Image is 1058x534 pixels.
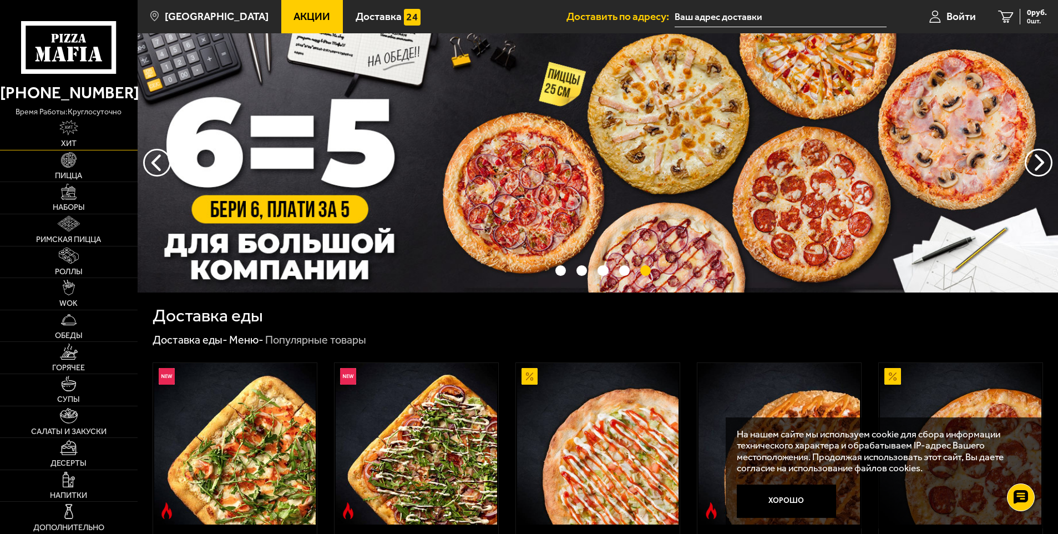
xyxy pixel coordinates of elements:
[50,492,87,500] span: Напитки
[153,307,263,325] h1: Доставка еды
[640,265,651,276] button: точки переключения
[879,363,1042,525] a: АкционныйПепперони 25 см (толстое с сыром)
[53,204,85,211] span: Наборы
[1025,149,1052,177] button: предыдущий
[59,300,78,308] span: WOK
[703,502,720,519] img: Острое блюдо
[293,11,330,22] span: Акции
[516,363,680,525] a: АкционныйАль-Шам 25 см (тонкое тесто)
[33,524,104,532] span: Дополнительно
[55,172,82,180] span: Пицца
[737,485,836,518] button: Хорошо
[153,333,227,346] a: Доставка еды-
[159,502,175,519] img: Острое блюдо
[31,428,107,436] span: Салаты и закуски
[336,363,497,525] img: Римская с мясным ассорти
[153,363,317,525] a: НовинкаОстрое блюдоРимская с креветками
[675,7,886,27] input: Ваш адрес доставки
[143,149,171,177] button: следующий
[340,368,357,385] img: Новинка
[57,396,80,404] span: Супы
[555,265,566,276] button: точки переключения
[265,333,366,347] div: Популярные товары
[340,502,357,519] img: Острое блюдо
[50,460,87,467] span: Десерты
[697,363,861,525] a: Острое блюдоБиф чили 25 см (толстое с сыром)
[61,140,77,148] span: Хит
[737,429,1025,474] p: На нашем сайте мы используем cookie для сбора информации технического характера и обрабатываем IP...
[1027,9,1047,17] span: 0 руб.
[619,265,630,276] button: точки переключения
[55,332,83,340] span: Обеды
[356,11,402,22] span: Доставка
[884,368,901,385] img: Акционный
[946,11,976,22] span: Войти
[598,265,608,276] button: точки переключения
[517,363,679,525] img: Аль-Шам 25 см (тонкое тесто)
[159,368,175,385] img: Новинка
[698,363,860,525] img: Биф чили 25 см (толстое с сыром)
[229,333,264,346] a: Меню-
[154,363,316,525] img: Римская с креветками
[52,364,85,372] span: Горячее
[36,236,101,244] span: Римская пицца
[335,363,498,525] a: НовинкаОстрое блюдоРимская с мясным ассорти
[566,11,675,22] span: Доставить по адресу:
[522,368,538,385] img: Акционный
[404,9,421,26] img: 15daf4d41897b9f0e9f617042186c801.svg
[165,11,269,22] span: [GEOGRAPHIC_DATA]
[880,363,1041,525] img: Пепперони 25 см (толстое с сыром)
[576,265,587,276] button: точки переключения
[1027,18,1047,24] span: 0 шт.
[55,268,83,276] span: Роллы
